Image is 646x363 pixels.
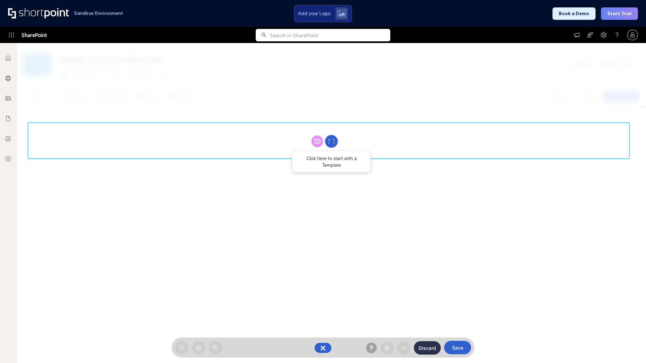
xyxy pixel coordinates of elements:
[337,10,346,17] img: Upload logo
[414,341,441,355] button: Discard
[612,331,646,363] iframe: Chat Widget
[74,11,123,15] h1: Sandbox Environment
[270,29,390,41] input: Search in SharePoint
[298,10,331,16] span: Add your Logo:
[601,7,638,20] button: Start Trial
[552,7,596,20] button: Book a Demo
[22,27,47,43] span: SharePoint
[444,341,471,354] button: Save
